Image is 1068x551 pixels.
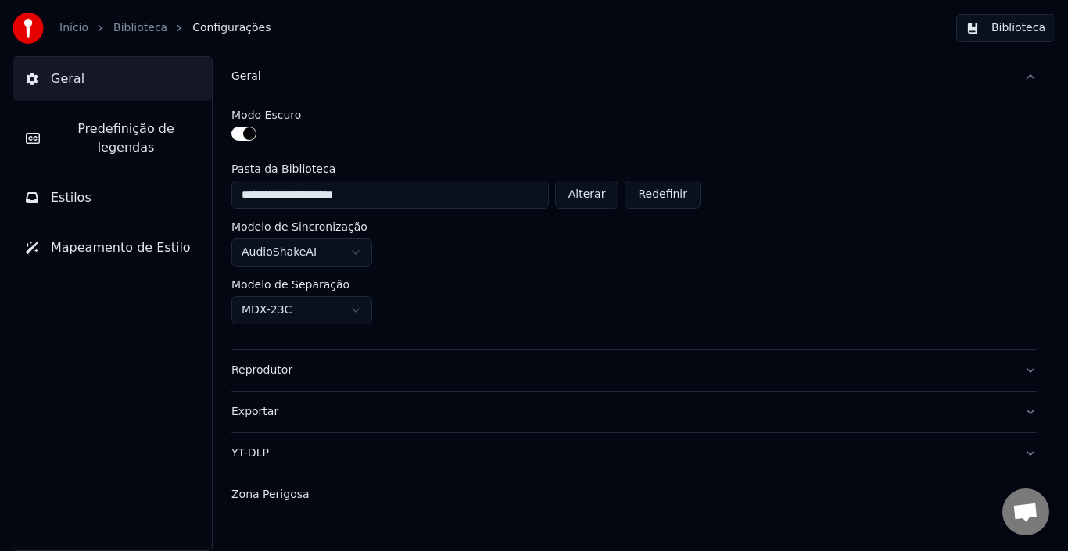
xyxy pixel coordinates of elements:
div: Exportar [231,404,1012,420]
a: Início [59,20,88,36]
a: Biblioteca [113,20,167,36]
div: Reprodutor [231,363,1012,378]
button: Geral [231,56,1037,97]
button: Estilos [13,176,212,220]
span: Estilos [51,188,91,207]
button: Biblioteca [956,14,1055,42]
label: Modelo de Sincronização [231,221,367,232]
div: Geral [231,97,1037,349]
button: Redefinir [625,181,701,209]
div: Zona Perigosa [231,487,1012,503]
button: Reprodutor [231,350,1037,391]
span: Configurações [192,20,271,36]
button: Alterar [555,181,619,209]
button: Predefinição de legendas [13,107,212,170]
label: Modelo de Separação [231,279,349,290]
label: Modo Escuro [231,109,301,120]
a: Bate-papo aberto [1002,488,1049,535]
div: Geral [231,69,1012,84]
label: Pasta da Biblioteca [231,163,701,174]
button: Geral [13,57,212,101]
span: Mapeamento de Estilo [51,238,191,257]
span: Predefinição de legendas [52,120,199,157]
div: YT-DLP [231,445,1012,461]
button: Mapeamento de Estilo [13,226,212,270]
button: Exportar [231,392,1037,432]
img: youka [13,13,44,44]
nav: breadcrumb [59,20,271,36]
button: YT-DLP [231,433,1037,474]
button: Zona Perigosa [231,474,1037,515]
span: Geral [51,70,84,88]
